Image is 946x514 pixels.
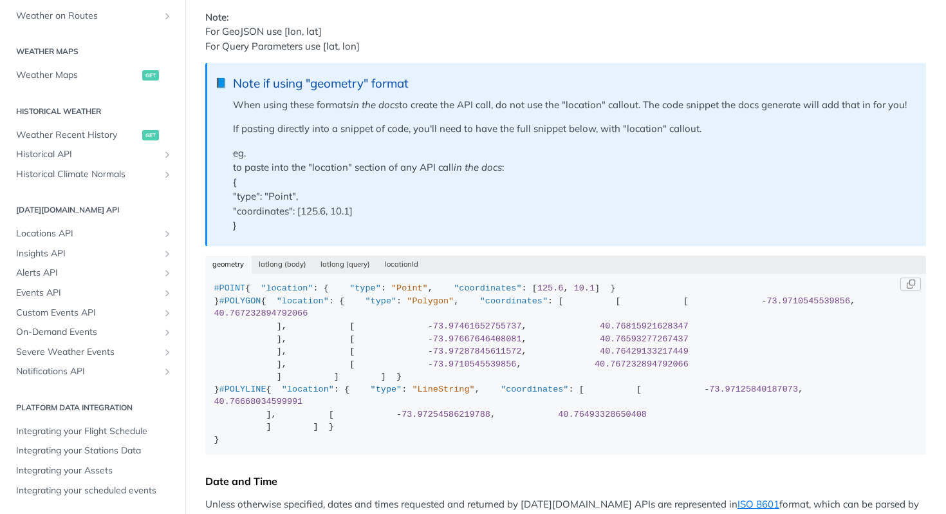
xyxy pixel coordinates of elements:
[10,323,176,342] a: On-Demand EventsShow subpages for On-Demand Events
[10,66,176,85] a: Weather Mapsget
[16,444,172,457] span: Integrating your Stations Data
[10,441,176,461] a: Integrating your Stations Data
[558,410,647,419] span: 40.76493328650408
[219,296,261,306] span: #POLYGON
[10,46,176,57] h2: Weather Maps
[704,385,709,394] span: -
[600,334,689,344] span: 40.76593277267437
[454,283,521,293] span: "coordinates"
[10,362,176,381] a: Notifications APIShow subpages for Notifications API
[233,146,913,233] p: eg. to paste into the "location" section of any API call : { "type": "Point", "coordinates": [125...
[205,475,926,488] div: Date and Time
[16,168,159,181] span: Historical Climate Normals
[233,76,913,91] div: Note if using "geometry" format
[16,484,172,497] span: Integrating your scheduled events
[16,307,159,319] span: Custom Events API
[16,464,172,477] span: Integrating your Assets
[371,385,402,394] span: "type"
[261,283,313,293] span: "location"
[10,244,176,263] a: Insights APIShow subpages for Insights API
[162,268,172,278] button: Show subpages for Alerts API
[402,410,490,419] span: 73.97254586219788
[16,148,159,161] span: Historical API
[537,283,564,293] span: 125.6
[252,256,314,274] button: latlong (body)
[16,267,159,280] span: Alerts API
[162,366,172,377] button: Show subpages for Notifications API
[16,326,159,339] span: On-Demand Events
[162,149,172,160] button: Show subpages for Historical API
[10,402,176,414] h2: Platform DATA integration
[454,161,502,173] em: in the docs
[10,481,176,500] a: Integrating your scheduled events
[433,359,517,369] span: 73.9710545539856
[162,11,172,21] button: Show subpages for Weather on Routes
[433,347,522,356] span: 73.97287845611572
[761,296,766,306] span: -
[349,283,381,293] span: "type"
[282,385,334,394] span: "location"
[214,282,918,446] div: { : { : , : [ , ] } } { : { : , : [ [ [ , ], [ , ], [ , ], [ , ], [ , ] ] ] } } { : { : , : [ [ ,...
[412,385,474,394] span: "LineString"
[501,385,568,394] span: "coordinates"
[391,283,428,293] span: "Point"
[428,359,433,369] span: -
[16,129,139,142] span: Weather Recent History
[162,169,172,180] button: Show subpages for Historical Climate Normals
[162,308,172,318] button: Show subpages for Custom Events API
[142,130,159,140] span: get
[215,76,227,91] span: 📘
[214,283,246,293] span: #POINT
[16,10,159,23] span: Weather on Routes
[574,283,595,293] span: 10.1
[162,288,172,298] button: Show subpages for Events API
[10,165,176,184] a: Historical Climate NormalsShow subpages for Historical Climate Normals
[595,359,689,369] span: 40.767232894792066
[277,296,329,306] span: "location"
[428,321,433,331] span: -
[900,278,921,290] button: Copy Code
[428,347,433,356] span: -
[10,422,176,441] a: Integrating your Flight Schedule
[600,347,689,356] span: 40.76429133217449
[10,145,176,164] a: Historical APIShow subpages for Historical API
[766,296,850,306] span: 73.9710545539856
[10,106,176,117] h2: Historical Weather
[396,410,402,419] span: -
[365,296,396,306] span: "type"
[142,70,159,81] span: get
[407,296,454,306] span: "Polygon"
[205,10,926,54] p: For GeoJSON use [lon, lat] For Query Parameters use [lat, lon]
[10,6,176,26] a: Weather on RoutesShow subpages for Weather on Routes
[214,309,308,318] span: 40.767232894792066
[378,256,426,274] button: locationId
[10,204,176,216] h2: [DATE][DOMAIN_NAME] API
[16,346,159,359] span: Severe Weather Events
[480,296,548,306] span: "coordinates"
[600,321,689,331] span: 40.76815921628347
[162,229,172,239] button: Show subpages for Locations API
[219,385,266,394] span: #POLYLINE
[16,247,159,260] span: Insights API
[433,334,522,344] span: 73.97667646408081
[205,11,229,23] strong: Note:
[16,287,159,300] span: Events API
[16,425,172,438] span: Integrating your Flight Schedule
[10,283,176,303] a: Events APIShow subpages for Events API
[709,385,798,394] span: 73.97125840187073
[162,347,172,357] button: Show subpages for Severe Weather Events
[10,126,176,145] a: Weather Recent Historyget
[10,343,176,362] a: Severe Weather EventsShow subpages for Severe Weather Events
[10,303,176,323] a: Custom Events APIShow subpages for Custom Events API
[162,249,172,259] button: Show subpages for Insights API
[16,69,139,82] span: Weather Maps
[214,397,303,406] span: 40.76668034599991
[737,498,779,510] a: ISO 8601
[162,327,172,338] button: Show subpages for On-Demand Events
[16,365,159,378] span: Notifications API
[10,461,176,481] a: Integrating your Assets
[313,256,378,274] button: latlong (query)
[16,227,159,240] span: Locations API
[10,224,176,243] a: Locations APIShow subpages for Locations API
[351,99,399,111] em: in the docs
